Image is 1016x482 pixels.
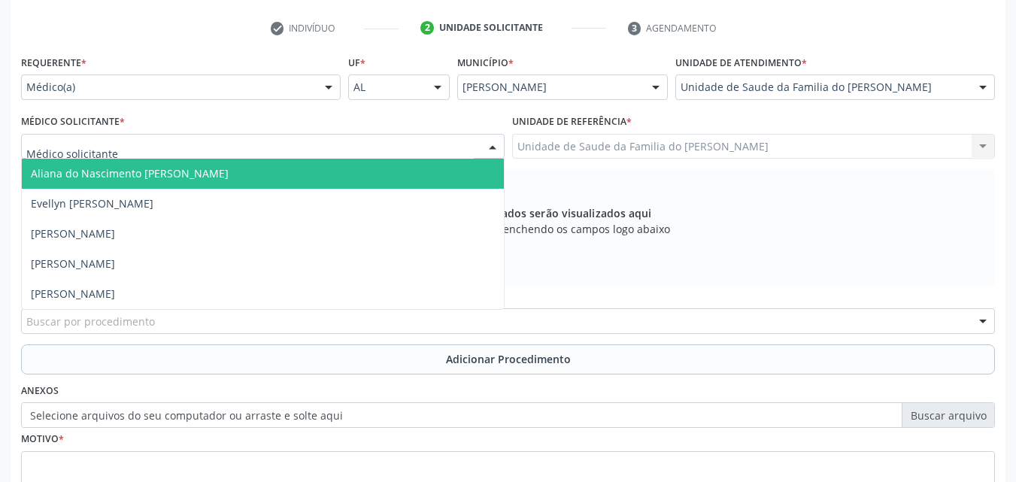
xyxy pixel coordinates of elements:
[681,80,964,95] span: Unidade de Saude da Familia do [PERSON_NAME]
[512,111,632,134] label: Unidade de referência
[31,196,153,211] span: Evellyn [PERSON_NAME]
[31,166,229,180] span: Aliana do Nascimento [PERSON_NAME]
[463,80,637,95] span: [PERSON_NAME]
[346,221,670,237] span: Adicione os procedimentos preenchendo os campos logo abaixo
[675,51,807,74] label: Unidade de atendimento
[21,380,59,403] label: Anexos
[26,314,155,329] span: Buscar por procedimento
[353,80,419,95] span: AL
[420,21,434,35] div: 2
[21,51,86,74] label: Requerente
[21,344,995,374] button: Adicionar Procedimento
[348,51,365,74] label: UF
[364,205,651,221] span: Os procedimentos adicionados serão visualizados aqui
[31,256,115,271] span: [PERSON_NAME]
[21,111,125,134] label: Médico Solicitante
[26,80,310,95] span: Médico(a)
[26,139,474,169] input: Médico solicitante
[439,21,543,35] div: Unidade solicitante
[457,51,514,74] label: Município
[31,286,115,301] span: [PERSON_NAME]
[31,226,115,241] span: [PERSON_NAME]
[446,351,571,367] span: Adicionar Procedimento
